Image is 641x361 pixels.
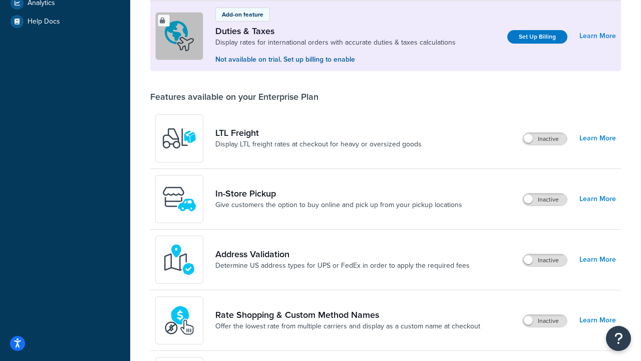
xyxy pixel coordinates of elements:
a: Learn More [579,131,616,145]
label: Inactive [523,133,567,145]
a: Duties & Taxes [215,26,456,37]
a: Learn More [579,313,616,327]
a: Learn More [579,253,616,267]
a: Display rates for international orders with accurate duties & taxes calculations [215,38,456,48]
a: Determine US address types for UPS or FedEx in order to apply the required fees [215,261,470,271]
a: In-Store Pickup [215,188,462,199]
a: LTL Freight [215,127,422,138]
a: Learn More [579,29,616,43]
label: Inactive [523,254,567,266]
img: icon-duo-feat-rate-shopping-ecdd8bed.png [162,303,197,338]
a: Address Validation [215,249,470,260]
a: Display LTL freight rates at checkout for heavy or oversized goods [215,139,422,149]
span: Help Docs [28,18,60,26]
a: Rate Shopping & Custom Method Names [215,309,480,320]
img: wfgcfpwTIucLEAAAAASUVORK5CYII= [162,182,197,217]
a: Offer the lowest rate from multiple carriers and display as a custom name at checkout [215,321,480,331]
label: Inactive [523,194,567,206]
div: Features available on your Enterprise Plan [150,91,318,102]
a: Help Docs [8,13,123,31]
a: Give customers the option to buy online and pick up from your pickup locations [215,200,462,210]
a: Set Up Billing [507,30,567,44]
img: kIG8fy0lQAAAABJRU5ErkJggg== [162,242,197,277]
a: Learn More [579,192,616,206]
button: Open Resource Center [606,326,631,351]
p: Add-on feature [222,10,263,19]
p: Not available on trial. Set up billing to enable [215,54,456,65]
img: y79ZsPf0fXUFUhFXDzUgf+ktZg5F2+ohG75+v3d2s1D9TjoU8PiyCIluIjV41seZevKCRuEjTPPOKHJsQcmKCXGdfprl3L4q7... [162,121,197,156]
label: Inactive [523,315,567,327]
